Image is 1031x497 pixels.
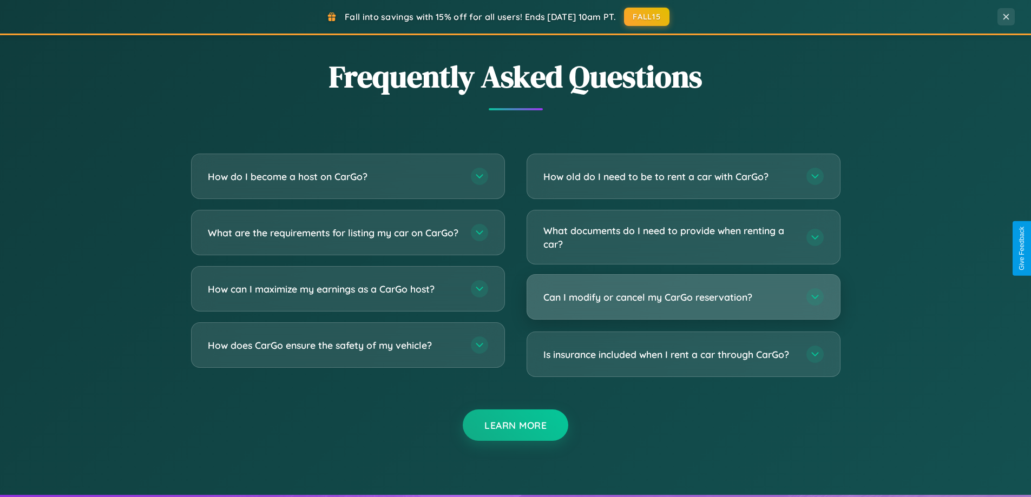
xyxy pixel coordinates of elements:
h2: Frequently Asked Questions [191,56,840,97]
span: Fall into savings with 15% off for all users! Ends [DATE] 10am PT. [345,11,616,22]
h3: What are the requirements for listing my car on CarGo? [208,226,460,240]
h3: How does CarGo ensure the safety of my vehicle? [208,339,460,352]
button: Learn More [463,409,568,441]
h3: How can I maximize my earnings as a CarGo host? [208,282,460,296]
h3: How old do I need to be to rent a car with CarGo? [543,170,796,183]
button: FALL15 [624,8,669,26]
h3: What documents do I need to provide when renting a car? [543,224,796,250]
h3: Is insurance included when I rent a car through CarGo? [543,348,796,361]
div: Give Feedback [1018,227,1026,270]
h3: Can I modify or cancel my CarGo reservation? [543,290,796,304]
h3: How do I become a host on CarGo? [208,170,460,183]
